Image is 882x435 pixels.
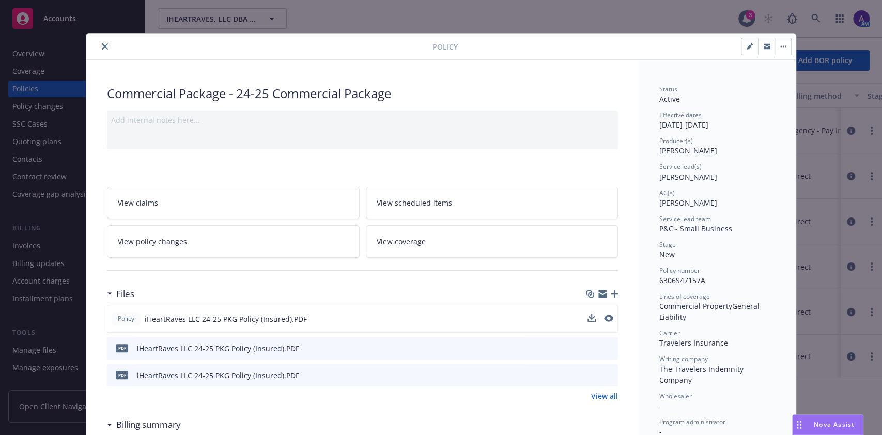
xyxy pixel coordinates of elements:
button: close [99,40,111,53]
span: Policy [116,314,136,323]
span: [PERSON_NAME] [659,172,717,182]
span: Writing company [659,354,708,363]
span: Service lead team [659,214,711,223]
span: Active [659,94,680,104]
span: PDF [116,371,128,379]
span: Wholesaler [659,392,692,400]
button: preview file [604,314,613,324]
span: - [659,401,662,411]
span: New [659,250,675,259]
button: preview file [605,343,614,354]
span: iHeartRaves LLC 24-25 PKG Policy (Insured).PDF [145,314,307,324]
span: View scheduled items [377,197,452,208]
button: preview file [604,315,613,322]
button: download file [587,314,596,324]
span: View policy changes [118,236,187,247]
span: The Travelers Indemnity Company [659,364,746,385]
span: PDF [116,344,128,352]
button: download file [587,314,596,322]
a: View claims [107,187,360,219]
a: View all [591,391,618,401]
span: [PERSON_NAME] [659,198,717,208]
h3: Files [116,287,134,301]
span: Policy number [659,266,700,275]
div: Billing summary [107,418,181,431]
span: [PERSON_NAME] [659,146,717,156]
div: [DATE] - [DATE] [659,111,775,130]
div: iHeartRaves LLC 24-25 PKG Policy (Insured).PDF [137,343,299,354]
span: Policy [432,41,458,52]
span: Nova Assist [814,420,855,429]
span: 6306S47157A [659,275,705,285]
span: View claims [118,197,158,208]
div: Add internal notes here... [111,115,614,126]
span: Stage [659,240,676,249]
span: Travelers Insurance [659,338,728,348]
div: Commercial Package - 24-25 Commercial Package [107,85,618,102]
button: download file [588,343,596,354]
button: Nova Assist [792,414,863,435]
a: View policy changes [107,225,360,258]
div: iHeartRaves LLC 24-25 PKG Policy (Insured).PDF [137,370,299,381]
span: AC(s) [659,189,675,197]
div: Files [107,287,134,301]
span: Program administrator [659,417,725,426]
a: View scheduled items [366,187,618,219]
span: Service lead(s) [659,162,702,171]
h3: Billing summary [116,418,181,431]
span: P&C - Small Business [659,224,732,234]
button: download file [588,370,596,381]
span: General Liability [659,301,762,322]
span: Carrier [659,329,680,337]
a: View coverage [366,225,618,258]
span: Commercial Property [659,301,732,311]
span: Producer(s) [659,136,693,145]
span: Status [659,85,677,94]
span: Effective dates [659,111,702,119]
span: View coverage [377,236,426,247]
span: Lines of coverage [659,292,710,301]
button: preview file [605,370,614,381]
div: Drag to move [793,415,806,434]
